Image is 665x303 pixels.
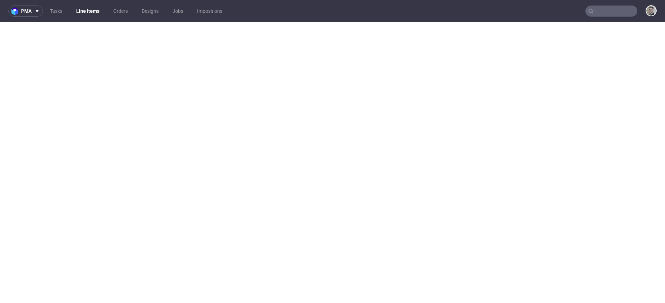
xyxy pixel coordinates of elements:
img: logo [11,7,21,15]
a: Tasks [46,6,66,17]
a: Impositions [193,6,227,17]
img: Krystian Gaza [646,6,656,16]
a: Orders [109,6,132,17]
span: pma [21,9,32,13]
button: pma [8,6,43,17]
a: Line Items [72,6,104,17]
a: Jobs [168,6,187,17]
a: Designs [138,6,163,17]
